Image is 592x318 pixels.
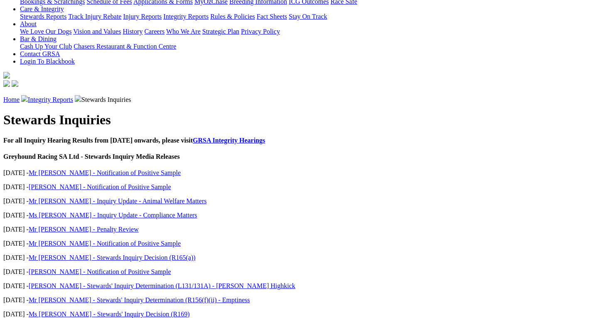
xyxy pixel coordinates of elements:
[75,95,81,102] img: chevron-right.svg
[20,20,37,27] a: About
[20,13,589,20] div: Care & Integrity
[3,153,589,160] h4: Greyhound Racing SA Ltd - Stewards Inquiry Media Releases
[3,112,589,128] h1: Stewards Inquiries
[3,240,589,247] p: [DATE] -
[3,95,589,104] p: Stewards Inquiries
[289,13,327,20] a: Stay On Track
[3,212,589,219] p: [DATE] -
[29,296,250,303] a: Mr [PERSON_NAME] - Stewards' Inquiry Determination (R156(f)(ii) - Emptiness
[123,28,142,35] a: History
[73,28,121,35] a: Vision and Values
[20,43,72,50] a: Cash Up Your Club
[193,137,265,144] a: GRSA Integrity Hearings
[20,35,56,42] a: Bar & Dining
[20,50,60,57] a: Contact GRSA
[3,96,20,103] a: Home
[29,226,139,233] a: Mr [PERSON_NAME] - Penalty Review
[3,226,589,233] p: [DATE] -
[3,282,589,290] p: [DATE] -
[29,212,197,219] a: Ms [PERSON_NAME] - Inquiry Update - Compliance Matters
[257,13,287,20] a: Fact Sheets
[3,72,10,79] img: logo-grsa-white.png
[20,58,75,65] a: Login To Blackbook
[163,13,209,20] a: Integrity Reports
[123,13,162,20] a: Injury Reports
[3,137,265,144] b: For all Inquiry Hearing Results from [DATE] onwards, please visit
[20,28,71,35] a: We Love Our Dogs
[20,13,66,20] a: Stewards Reports
[29,183,171,190] a: [PERSON_NAME] - Notification of Positive Sample
[166,28,201,35] a: Who We Are
[29,240,181,247] a: Mr [PERSON_NAME] - Notification of Positive Sample
[210,13,255,20] a: Rules & Policies
[241,28,280,35] a: Privacy Policy
[3,169,589,177] p: [DATE] -
[68,13,121,20] a: Track Injury Rebate
[28,96,73,103] a: Integrity Reports
[20,28,589,35] div: About
[3,254,589,261] p: [DATE] -
[3,268,589,276] p: [DATE] -
[3,197,589,205] p: [DATE] -
[20,43,589,50] div: Bar & Dining
[29,282,295,289] a: [PERSON_NAME] - Stewards' Inquiry Determination (L131/131A) - [PERSON_NAME] Highkick
[21,95,28,102] img: chevron-right.svg
[144,28,165,35] a: Careers
[29,254,196,261] a: Mr [PERSON_NAME] - Stewards Inquiry Decision (R165(a))
[3,296,589,304] p: [DATE] -
[29,268,171,275] a: [PERSON_NAME] - Notification of Positive Sample
[20,5,64,12] a: Care & Integrity
[29,169,181,176] a: Mr [PERSON_NAME] - Notification of Positive Sample
[3,311,589,318] p: [DATE] -
[29,197,207,205] a: Mr [PERSON_NAME] - Inquiry Update - Animal Welfare Matters
[29,311,190,318] a: Ms [PERSON_NAME] - Stewards' Inquiry Decision (R169)
[74,43,176,50] a: Chasers Restaurant & Function Centre
[3,80,10,87] img: facebook.svg
[202,28,239,35] a: Strategic Plan
[3,183,589,191] p: [DATE] -
[12,80,18,87] img: twitter.svg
